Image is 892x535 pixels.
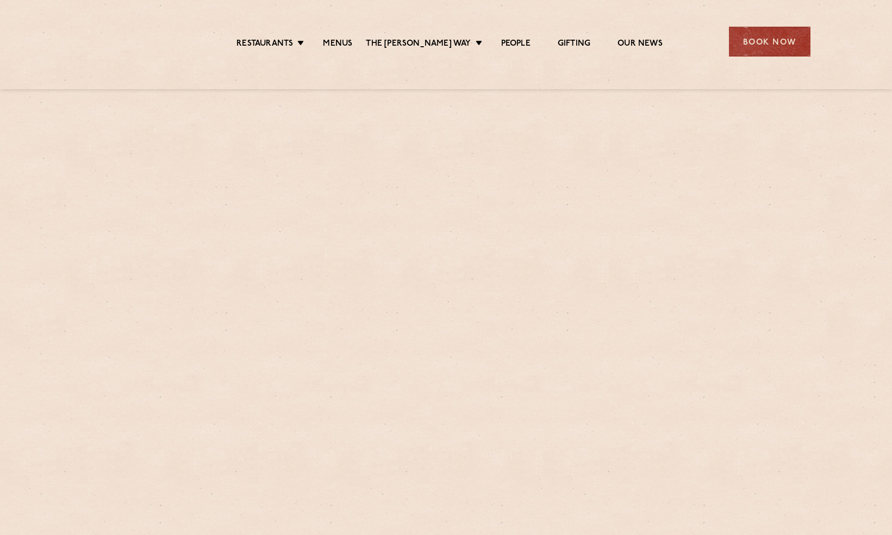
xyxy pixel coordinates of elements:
a: Menus [323,39,352,51]
a: The [PERSON_NAME] Way [366,39,471,51]
a: People [501,39,531,51]
img: svg%3E [82,10,176,73]
a: Gifting [558,39,590,51]
a: Restaurants [236,39,293,51]
a: Our News [617,39,663,51]
div: Book Now [729,27,810,57]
